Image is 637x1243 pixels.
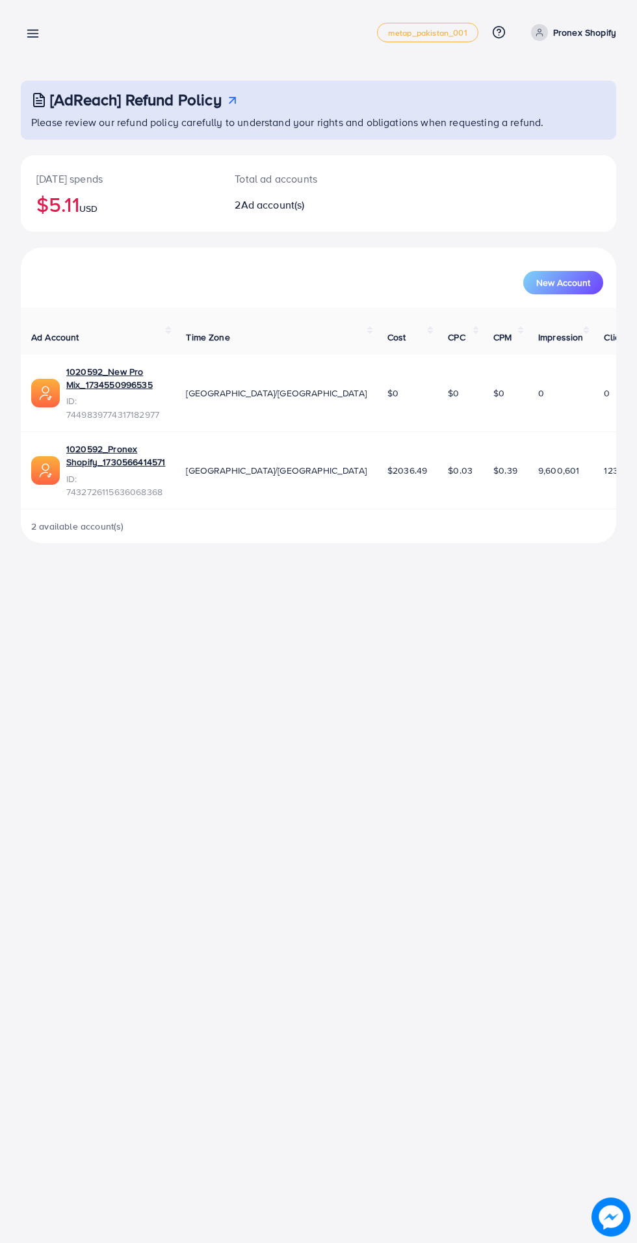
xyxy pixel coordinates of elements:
[448,387,459,400] span: $0
[493,464,517,477] span: $0.39
[186,464,367,477] span: [GEOGRAPHIC_DATA]/[GEOGRAPHIC_DATA]
[235,171,352,186] p: Total ad accounts
[31,114,608,130] p: Please review our refund policy carefully to understand your rights and obligations when requesti...
[387,331,406,344] span: Cost
[538,331,584,344] span: Impression
[66,472,165,499] span: ID: 7432726115636068368
[31,379,60,407] img: ic-ads-acc.e4c84228.svg
[387,387,398,400] span: $0
[526,24,616,41] a: Pronex Shopify
[604,331,629,344] span: Clicks
[50,90,222,109] h3: [AdReach] Refund Policy
[186,387,367,400] span: [GEOGRAPHIC_DATA]/[GEOGRAPHIC_DATA]
[538,387,544,400] span: 0
[387,464,427,477] span: $2036.49
[66,365,165,392] a: 1020592_New Pro Mix_1734550996535
[493,331,512,344] span: CPM
[377,23,478,42] a: metap_pakistan_001
[31,331,79,344] span: Ad Account
[79,202,97,215] span: USD
[235,199,352,211] h2: 2
[604,387,610,400] span: 0
[448,331,465,344] span: CPC
[66,442,165,469] a: 1020592_Pronex Shopify_1730566414571
[591,1198,630,1237] img: image
[523,271,603,294] button: New Account
[536,278,590,287] span: New Account
[66,394,165,421] span: ID: 7449839774317182977
[538,464,579,477] span: 9,600,601
[31,456,60,485] img: ic-ads-acc.e4c84228.svg
[388,29,467,37] span: metap_pakistan_001
[604,464,634,477] span: 123,767
[186,331,229,344] span: Time Zone
[241,198,305,212] span: Ad account(s)
[448,464,473,477] span: $0.03
[36,171,203,186] p: [DATE] spends
[553,25,616,40] p: Pronex Shopify
[36,192,203,216] h2: $5.11
[493,387,504,400] span: $0
[31,520,124,533] span: 2 available account(s)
